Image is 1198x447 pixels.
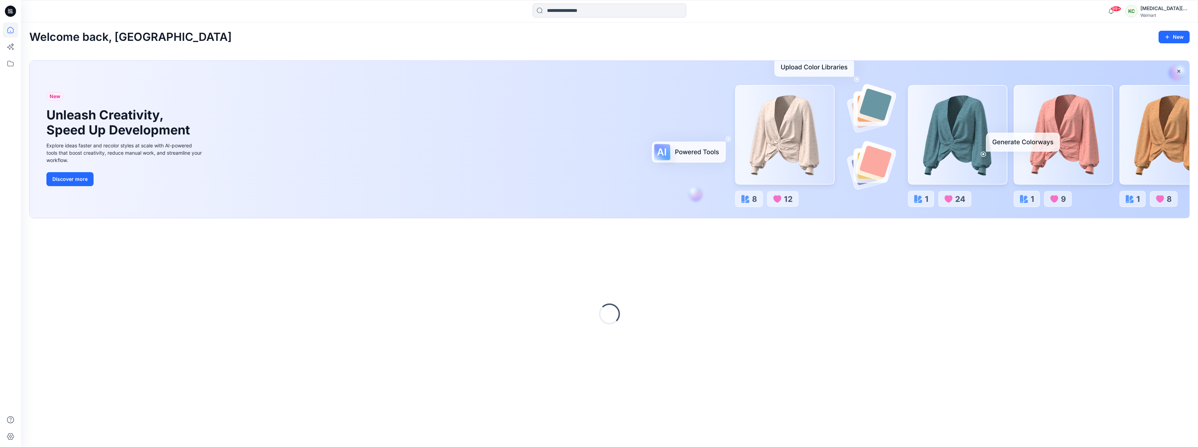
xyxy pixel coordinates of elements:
[50,92,60,101] span: New
[46,172,204,186] a: Discover more
[46,142,204,164] div: Explore ideas faster and recolor styles at scale with AI-powered tools that boost creativity, red...
[1140,4,1189,13] div: [MEDICAL_DATA][PERSON_NAME]
[29,31,232,44] h2: Welcome back, [GEOGRAPHIC_DATA]
[46,108,193,138] h1: Unleash Creativity, Speed Up Development
[1125,5,1138,17] div: KC
[46,172,94,186] button: Discover more
[1140,13,1189,18] div: Walmart
[1159,31,1190,43] button: New
[1111,6,1121,12] span: 99+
